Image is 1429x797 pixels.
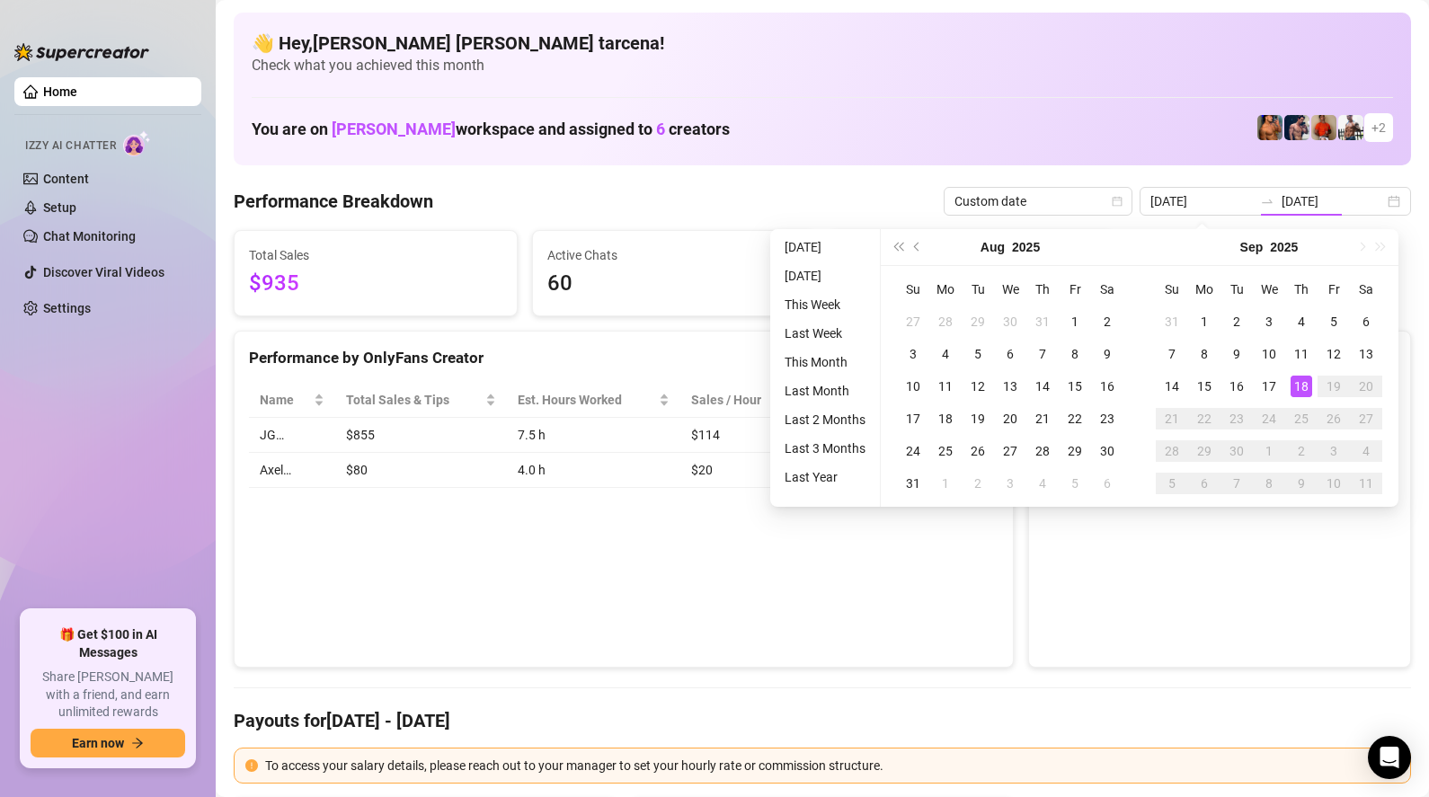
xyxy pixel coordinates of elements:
img: JUSTIN [1338,115,1363,140]
a: Content [43,172,89,186]
h1: You are on workspace and assigned to creators [252,120,730,139]
span: 6 [656,120,665,138]
span: 60 [547,267,801,301]
h4: 👋 Hey, [PERSON_NAME] [PERSON_NAME] tarcena ! [252,31,1393,56]
span: Active Chats [547,245,801,265]
span: [PERSON_NAME] [332,120,456,138]
th: Name [249,383,335,418]
img: logo-BBDzfeDw.svg [14,43,149,61]
span: Messages Sent [845,245,1098,265]
div: To access your salary details, please reach out to your manager to set your hourly rate or commis... [265,756,1399,775]
span: Sales / Hour [691,390,786,410]
span: Chat Conversion [821,390,973,410]
span: Total Sales [249,245,502,265]
span: 18 % [821,460,850,480]
button: Earn nowarrow-right [31,729,185,757]
div: Open Intercom Messenger [1368,736,1411,779]
th: Total Sales & Tips [335,383,507,418]
span: 🎁 Get $100 in AI Messages [31,626,185,661]
span: calendar [1112,196,1123,207]
span: 16 % [821,425,850,445]
input: Start date [1150,191,1253,211]
td: $20 [680,453,812,488]
img: AI Chatter [123,130,151,156]
div: Performance by OnlyFans Creator [249,346,999,370]
span: Check what you achieved this month [252,56,1393,75]
span: exclamation-circle [245,759,258,772]
span: arrow-right [131,737,144,749]
span: + 2 [1371,118,1386,137]
span: 292 [845,267,1098,301]
span: $935 [249,267,502,301]
span: Izzy AI Chatter [25,137,116,155]
span: swap-right [1260,194,1274,208]
div: Est. Hours Worked [518,390,654,410]
a: Home [43,84,77,99]
span: Total Sales & Tips [346,390,482,410]
div: Sales by OnlyFans Creator [1043,346,1396,370]
td: Axel… [249,453,335,488]
a: Setup [43,200,76,215]
span: Earn now [72,736,124,750]
h4: Payouts for [DATE] - [DATE] [234,708,1411,733]
td: $80 [335,453,507,488]
a: Settings [43,301,91,315]
span: Name [260,390,310,410]
th: Chat Conversion [811,383,999,418]
img: JG [1257,115,1283,140]
td: 4.0 h [507,453,679,488]
span: Custom date [954,188,1122,215]
span: to [1260,194,1274,208]
img: Axel [1284,115,1309,140]
td: JG… [249,418,335,453]
td: $855 [335,418,507,453]
span: Share [PERSON_NAME] with a friend, and earn unlimited rewards [31,669,185,722]
th: Sales / Hour [680,383,812,418]
td: 7.5 h [507,418,679,453]
a: Discover Viral Videos [43,265,164,279]
input: End date [1282,191,1384,211]
a: Chat Monitoring [43,229,136,244]
td: $114 [680,418,812,453]
img: Justin [1311,115,1336,140]
h4: Performance Breakdown [234,189,433,214]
